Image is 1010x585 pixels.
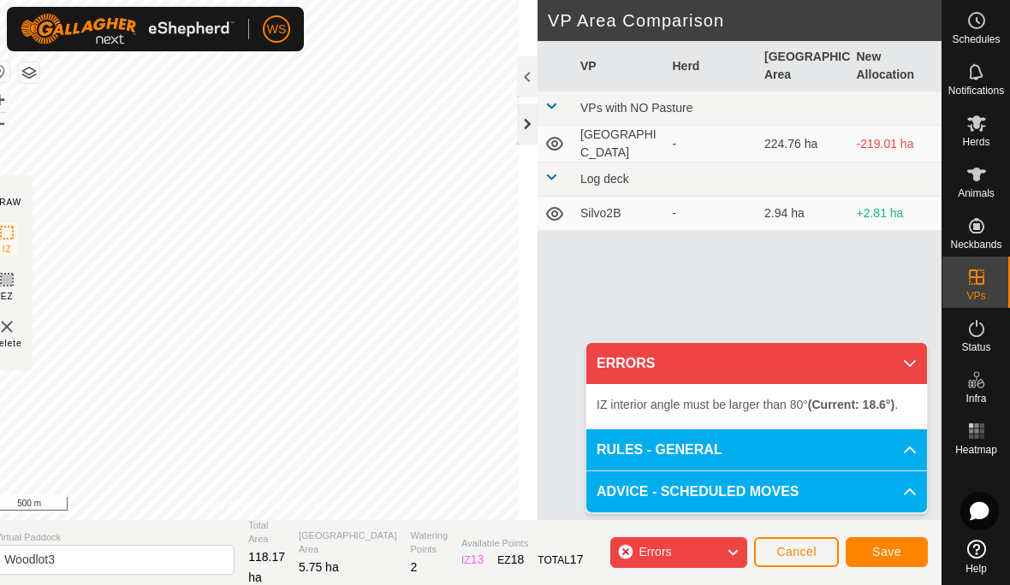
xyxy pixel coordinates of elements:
[548,10,942,31] h2: VP Area Comparison
[757,197,850,231] td: 2.94 ha
[570,552,584,566] span: 17
[573,41,666,92] th: VP
[808,398,894,411] b: (Current: 18.6°)
[597,482,799,502] span: ADVICE - SCHEDULED MOVES
[942,533,1010,581] a: Help
[586,384,927,428] p-accordion-content: ERRORS
[776,545,817,558] span: Cancel
[538,551,583,569] div: TOTAL
[846,537,928,567] button: Save
[850,41,942,92] th: New Allocation
[872,545,901,558] span: Save
[511,552,525,566] span: 18
[1,290,14,303] span: EZ
[673,204,752,222] div: -
[580,101,693,115] span: VPs with NO Pasture
[597,440,722,460] span: RULES - GENERAL
[580,172,629,186] span: Log deck
[192,498,256,513] a: Privacy Policy
[586,429,927,470] p-accordion-header: RULES - GENERAL
[966,291,985,301] span: VPs
[267,21,287,38] span: WS
[597,353,655,374] span: ERRORS
[965,393,986,404] span: Infra
[461,551,484,569] div: IZ
[965,564,987,574] span: Help
[276,498,327,513] a: Contact Us
[3,243,12,256] span: IZ
[411,529,449,557] span: Watering Points
[586,471,927,512] p-accordion-header: ADVICE - SCHEDULED MOVES
[962,137,989,147] span: Herds
[248,518,285,547] span: Total Area
[299,529,397,557] span: [GEOGRAPHIC_DATA] Area
[850,126,942,162] td: -219.01 ha
[950,239,1001,250] span: Neckbands
[248,550,285,584] span: 118.17 ha
[573,197,666,231] td: Silvo2B
[497,551,524,569] div: EZ
[586,343,927,384] p-accordion-header: ERRORS
[757,126,850,162] td: 224.76 ha
[961,342,990,352] span: Status
[597,398,898,411] span: IZ interior angle must be larger than 80° .
[850,197,942,231] td: +2.81 ha
[21,14,235,44] img: Gallagher Logo
[573,126,666,162] td: [GEOGRAPHIC_DATA]
[958,188,995,198] span: Animals
[757,41,850,92] th: [GEOGRAPHIC_DATA] Area
[299,560,339,574] span: 5.75 ha
[639,545,671,558] span: Errors
[952,34,1000,44] span: Schedules
[754,537,839,567] button: Cancel
[673,135,752,153] div: -
[666,41,758,92] th: Herd
[955,445,997,455] span: Heatmap
[411,560,418,574] span: 2
[19,62,39,83] button: Map Layers
[948,86,1004,96] span: Notifications
[471,552,484,566] span: 13
[461,536,583,551] span: Available Points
